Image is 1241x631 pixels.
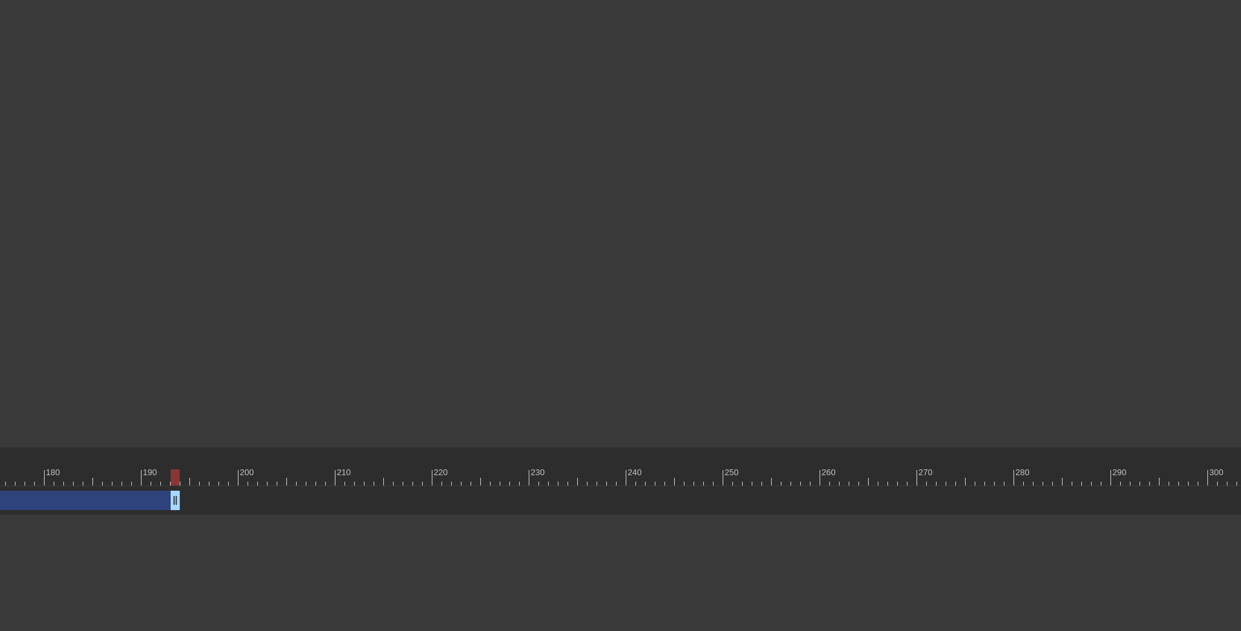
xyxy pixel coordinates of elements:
div: 270 [918,466,935,479]
div: 210 [337,466,353,479]
div: 230 [531,466,547,479]
div: 200 [240,466,256,479]
div: 190 [143,466,159,479]
div: 240 [628,466,644,479]
div: 180 [46,466,62,479]
div: 260 [822,466,838,479]
div: 290 [1112,466,1129,479]
div: 300 [1209,466,1225,479]
div: 280 [1015,466,1032,479]
div: 250 [725,466,741,479]
div: 220 [434,466,450,479]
